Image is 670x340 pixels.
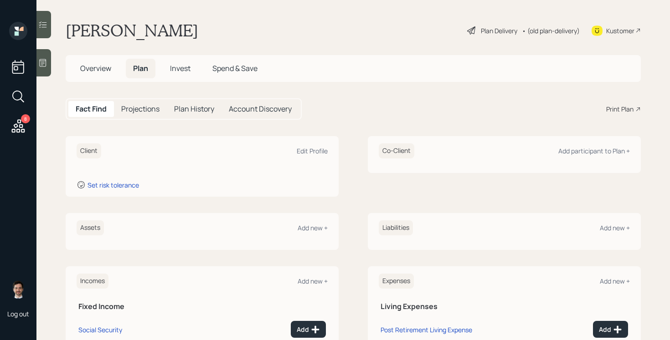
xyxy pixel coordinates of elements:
[291,321,326,338] button: Add
[379,274,414,289] h6: Expenses
[298,223,328,232] div: Add new +
[297,325,320,334] div: Add
[522,26,580,36] div: • (old plan-delivery)
[298,277,328,285] div: Add new +
[593,321,628,338] button: Add
[606,26,634,36] div: Kustomer
[174,105,214,113] h5: Plan History
[9,280,27,299] img: jonah-coleman-headshot.png
[77,220,104,235] h6: Assets
[229,105,292,113] h5: Account Discovery
[7,310,29,318] div: Log out
[121,105,160,113] h5: Projections
[379,220,413,235] h6: Liabilities
[558,147,630,155] div: Add participant to Plan +
[77,143,101,158] h6: Client
[297,147,328,155] div: Edit Profile
[600,223,630,232] div: Add new +
[599,325,622,334] div: Add
[481,26,517,36] div: Plan Delivery
[381,325,472,334] div: Post Retirement Living Expense
[77,274,108,289] h6: Incomes
[379,143,414,158] h6: Co-Client
[600,277,630,285] div: Add new +
[21,114,30,123] div: 8
[76,105,107,113] h5: Fact Find
[170,63,191,73] span: Invest
[133,63,148,73] span: Plan
[78,302,326,311] h5: Fixed Income
[88,181,139,189] div: Set risk tolerance
[606,104,634,114] div: Print Plan
[80,63,111,73] span: Overview
[212,63,258,73] span: Spend & Save
[78,325,122,334] div: Social Security
[381,302,628,311] h5: Living Expenses
[66,20,198,41] h1: [PERSON_NAME]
